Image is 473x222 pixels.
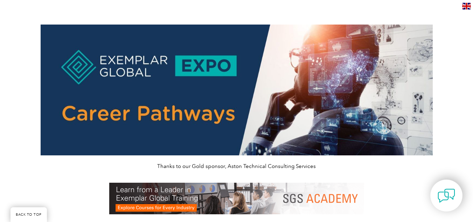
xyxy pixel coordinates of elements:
img: en [462,3,471,9]
img: SGS [109,183,364,214]
p: Thanks to our Gold sponsor, Aston Technical Consulting Services [41,162,433,170]
img: contact-chat.png [438,187,455,204]
img: career pathways [41,25,433,155]
a: BACK TO TOP [11,207,47,222]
